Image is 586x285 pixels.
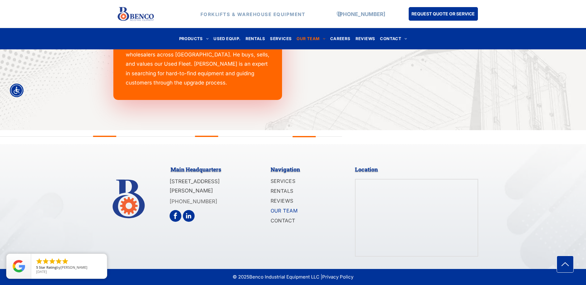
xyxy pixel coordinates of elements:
li:  [42,258,49,265]
a: [PHONE_NUMBER] [338,11,385,17]
a: CONTACT [271,216,337,226]
span: REQUEST QUOTE OR SERVICE [411,8,475,19]
a: RENTALS [271,187,337,196]
span: [DATE] [36,269,47,274]
span: Star Rating [39,265,57,270]
a: CAREERS [328,35,353,43]
span: Navigation [271,166,300,173]
a: PRODUCTS [177,35,211,43]
a: SERVICES [271,177,337,187]
a: SERVICES [268,35,294,43]
a: RENTALS [243,35,268,43]
a: OUR TEAM [271,206,337,216]
a: REQUEST QUOTE OR SERVICE [409,7,478,21]
div: Accessibility Menu [10,84,23,97]
li:  [55,258,62,265]
span: 5 [36,265,38,270]
li:  [36,258,43,265]
a: facebook [170,210,181,223]
span: [PERSON_NAME] [61,265,87,270]
img: Review Rating [13,260,25,272]
span: Benco Industrial Equipment LLC | [249,274,353,280]
strong: FORKLIFTS & WAREHOUSE EQUIPMENT [200,11,306,17]
a: [PHONE_NUMBER] [170,198,217,204]
span: © 2025 [233,274,249,281]
span: [STREET_ADDRESS][PERSON_NAME] [170,178,220,194]
a: USED EQUIP. [211,35,243,43]
a: Privacy Policy [322,274,353,280]
span: by [36,266,102,270]
a: REVIEWS [271,196,337,206]
span: Location [355,166,378,173]
a: OUR TEAM [294,35,328,43]
a: linkedin [183,210,195,223]
a: REVIEWS [353,35,378,43]
span: Main Headquarters [171,166,221,173]
a: CONTACT [377,35,409,43]
li:  [61,258,69,265]
li:  [48,258,56,265]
